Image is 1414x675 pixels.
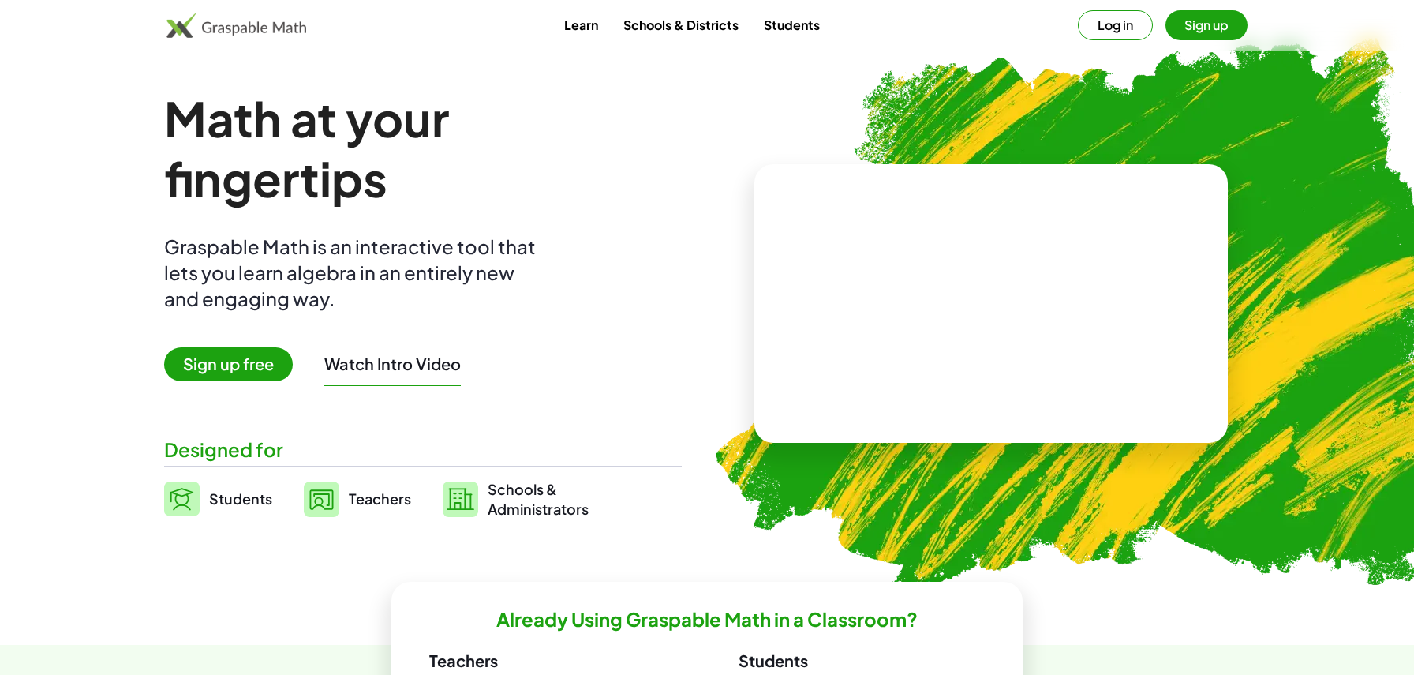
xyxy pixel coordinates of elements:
span: Sign up free [164,347,293,381]
a: Students [751,10,832,39]
h1: Math at your fingertips [164,88,666,208]
img: svg%3e [443,482,478,517]
img: svg%3e [304,482,339,517]
a: Students [164,479,272,519]
a: Schools & Districts [611,10,751,39]
h3: Teachers [429,651,675,671]
span: Students [209,489,272,508]
video: What is this? This is dynamic math notation. Dynamic math notation plays a central role in how Gr... [873,245,1109,363]
button: Sign up [1165,10,1248,40]
span: Teachers [349,489,411,508]
button: Log in [1078,10,1153,40]
div: Designed for [164,437,682,463]
a: Learn [552,10,611,39]
a: Schools &Administrators [443,479,589,519]
span: Schools & Administrators [488,479,589,519]
button: Watch Intro Video [324,354,461,374]
a: Teachers [304,479,411,519]
img: svg%3e [164,482,200,516]
h2: Already Using Graspable Math in a Classroom? [496,607,918,632]
div: Graspable Math is an interactive tool that lets you learn algebra in an entirely new and engaging... [164,234,543,312]
h3: Students [739,651,985,671]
